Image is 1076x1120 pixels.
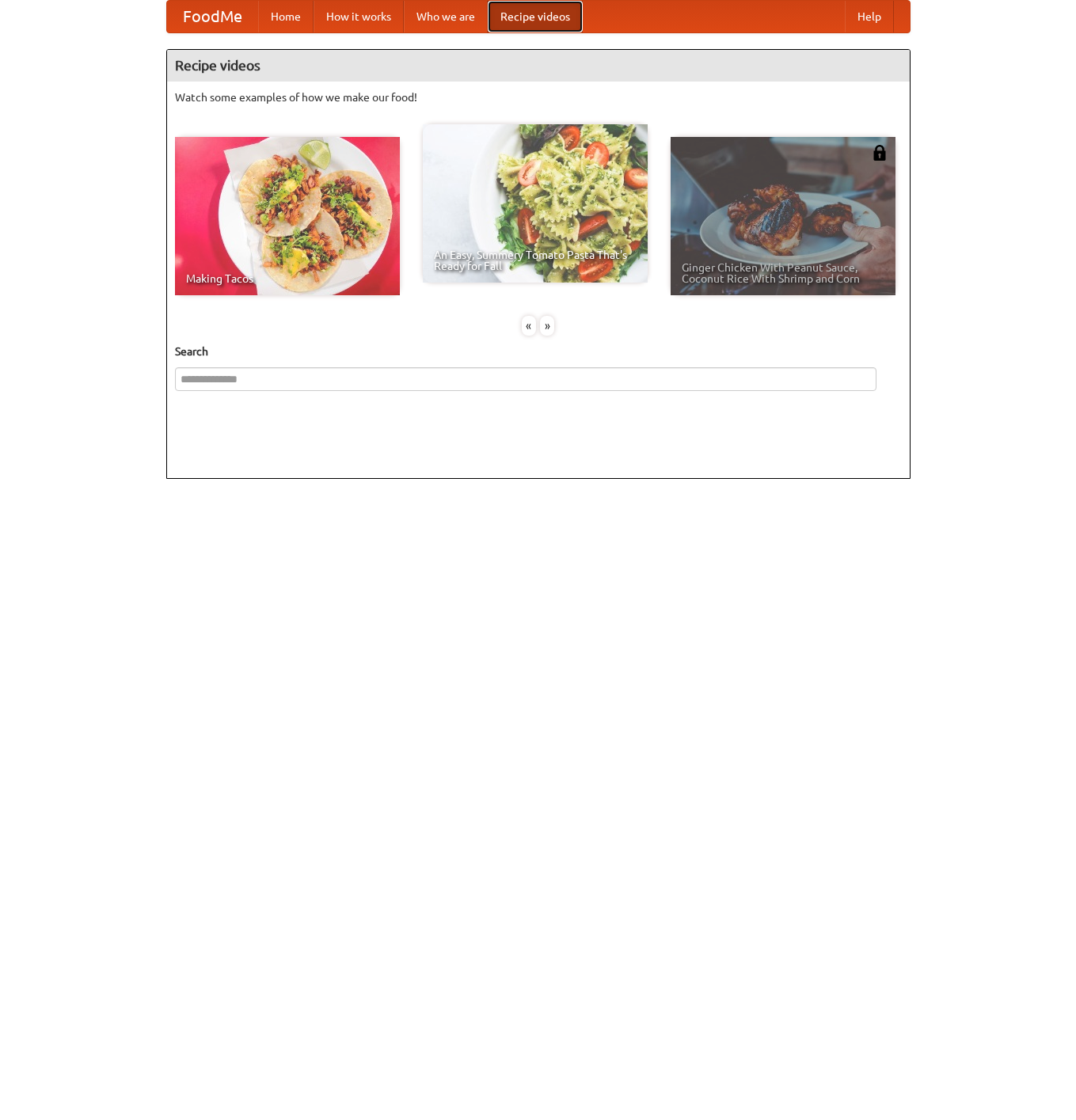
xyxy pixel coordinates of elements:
a: FoodMe [167,1,258,32]
a: Who we are [404,1,488,32]
a: An Easy, Summery Tomato Pasta That's Ready for Fall [423,124,648,283]
a: How it works [314,1,404,32]
a: Recipe videos [488,1,583,32]
a: Help [845,1,894,32]
a: Making Tacos [175,137,400,295]
a: Home [258,1,314,32]
span: Making Tacos [186,273,389,284]
div: » [540,316,554,336]
h4: Recipe videos [167,50,910,82]
img: 483408.png [872,145,888,161]
div: « [522,316,536,336]
p: Watch some examples of how we make our food! [175,89,902,105]
h5: Search [175,344,902,359]
span: An Easy, Summery Tomato Pasta That's Ready for Fall [434,249,637,271]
